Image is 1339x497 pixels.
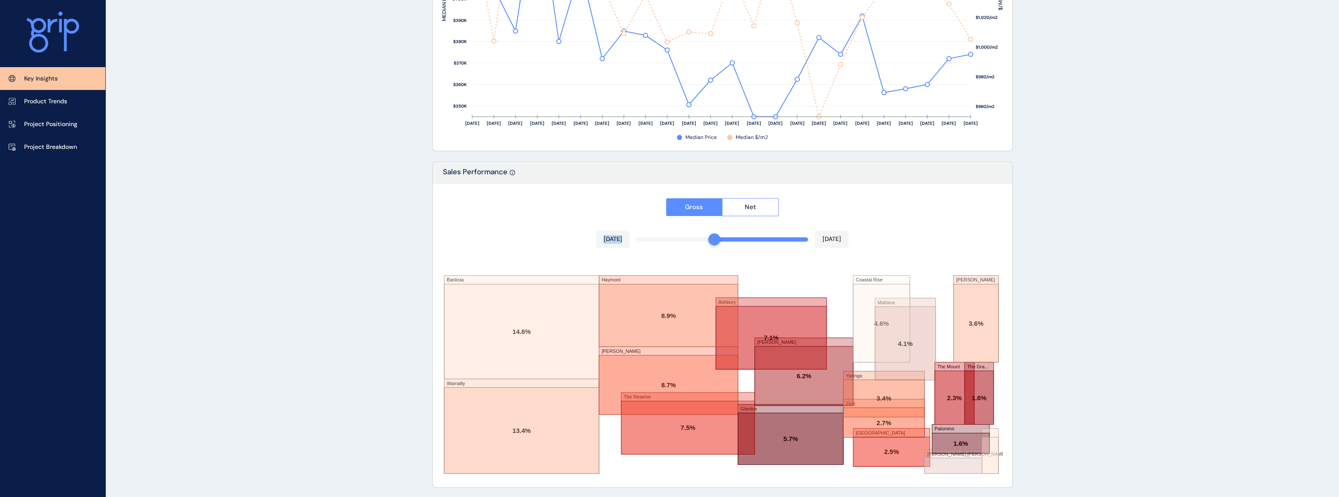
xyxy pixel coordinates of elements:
[24,74,58,83] p: Key Insights
[976,74,995,80] text: $980/m2
[666,198,722,216] button: Gross
[603,235,622,244] p: [DATE]
[976,44,998,50] text: $1,000/m2
[722,198,779,216] button: Net
[443,167,507,183] p: Sales Performance
[745,203,756,211] span: Net
[685,134,717,141] span: Median Price
[24,120,77,129] p: Project Positioning
[823,235,841,244] p: [DATE]
[976,104,995,109] text: $960/m2
[24,143,77,151] p: Project Breakdown
[976,15,998,20] text: $1,020/m2
[685,203,703,211] span: Gross
[736,134,768,141] span: Median $/m2
[24,97,67,106] p: Product Trends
